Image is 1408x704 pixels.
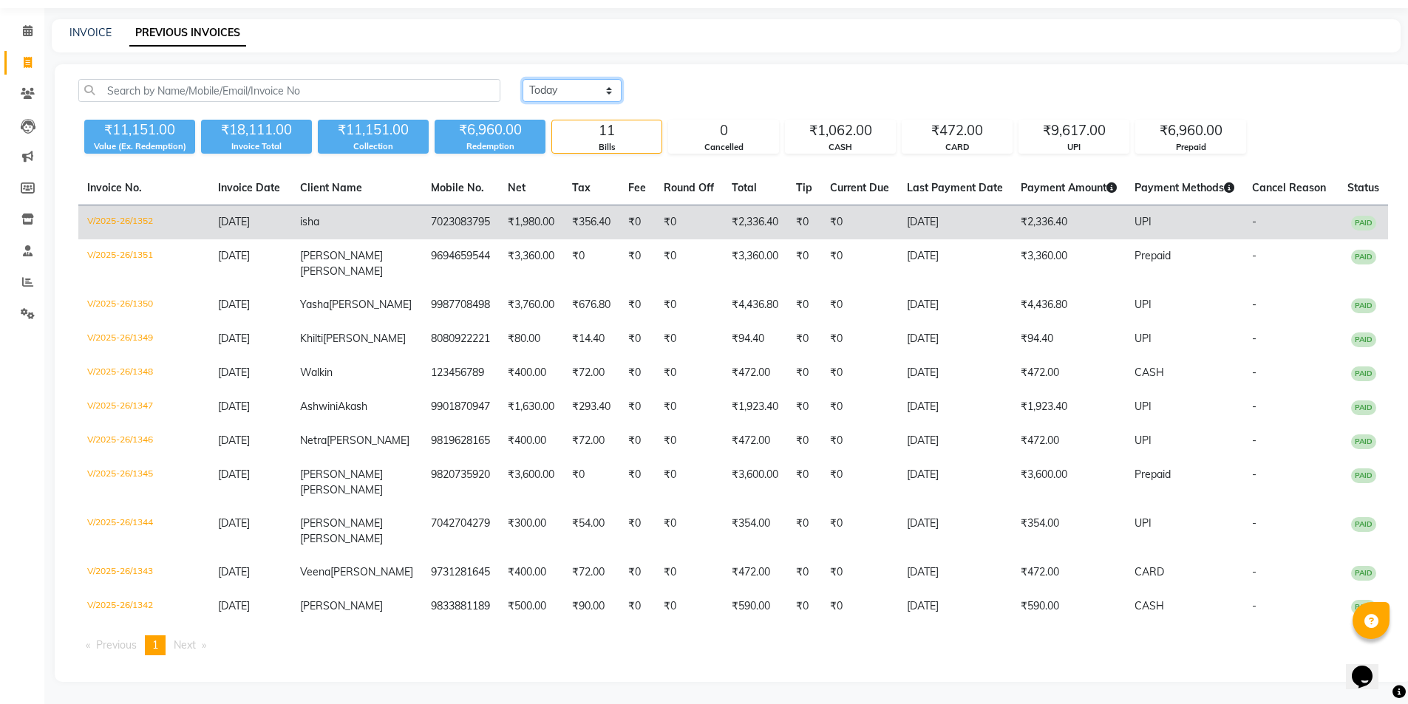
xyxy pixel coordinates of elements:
td: ₹0 [563,458,619,507]
td: ₹0 [619,589,655,623]
span: isha [300,215,319,228]
span: Tip [796,181,812,194]
td: ₹3,600.00 [499,458,563,507]
span: 1 [152,638,158,652]
span: Ashwini [300,400,338,413]
td: 9901870947 [422,390,499,424]
td: ₹500.00 [499,589,563,623]
td: ₹3,360.00 [499,239,563,288]
td: ₹0 [655,424,723,458]
td: ₹0 [619,322,655,356]
span: - [1252,516,1256,530]
span: [PERSON_NAME] [329,298,412,311]
span: Veena [300,565,330,578]
div: Prepaid [1136,141,1245,154]
td: [DATE] [898,356,1012,390]
td: ₹0 [787,556,821,589]
td: ₹300.00 [499,507,563,556]
td: V/2025-26/1352 [78,205,209,240]
span: UPI [1135,516,1152,530]
span: [PERSON_NAME] [323,332,406,345]
span: Total [732,181,757,194]
td: ₹0 [655,390,723,424]
span: [DATE] [218,400,250,413]
td: V/2025-26/1350 [78,288,209,322]
td: ₹354.00 [1012,507,1126,556]
span: - [1252,400,1256,413]
td: V/2025-26/1345 [78,458,209,507]
a: INVOICE [69,26,112,39]
span: Client Name [300,181,362,194]
div: Bills [552,141,662,154]
span: [PERSON_NAME] [330,565,413,578]
td: 9731281645 [422,556,499,589]
td: V/2025-26/1343 [78,556,209,589]
td: V/2025-26/1351 [78,239,209,288]
td: ₹0 [655,589,723,623]
td: ₹0 [821,458,898,507]
td: 7042704279 [422,507,499,556]
span: PAID [1351,566,1376,581]
span: Status [1347,181,1379,194]
span: Fee [628,181,646,194]
td: ₹356.40 [563,205,619,240]
span: Invoice Date [218,181,280,194]
span: PAID [1351,216,1376,230]
span: Payment Methods [1135,181,1234,194]
div: ₹1,062.00 [786,120,895,141]
span: Invoice No. [87,181,142,194]
span: [PERSON_NAME] [300,249,383,262]
td: ₹2,336.40 [723,205,787,240]
td: ₹400.00 [499,356,563,390]
span: PAID [1351,468,1376,483]
td: 7023083795 [422,205,499,240]
td: 9820735920 [422,458,499,507]
td: [DATE] [898,205,1012,240]
td: ₹0 [787,356,821,390]
span: PAID [1351,332,1376,347]
div: UPI [1019,141,1129,154]
div: CASH [786,141,895,154]
td: ₹3,360.00 [1012,239,1126,288]
span: - [1252,599,1256,612]
span: [DATE] [218,332,250,345]
span: - [1252,434,1256,447]
td: ₹80.00 [499,322,563,356]
div: Invoice Total [201,140,312,153]
span: CASH [1135,599,1164,612]
div: CARD [902,141,1012,154]
td: ₹3,600.00 [1012,458,1126,507]
td: ₹472.00 [723,556,787,589]
td: ₹0 [655,239,723,288]
td: ₹1,980.00 [499,205,563,240]
span: Akash [338,400,367,413]
span: [DATE] [218,249,250,262]
td: ₹472.00 [1012,356,1126,390]
td: ₹4,436.80 [1012,288,1126,322]
td: 9833881189 [422,589,499,623]
div: ₹11,151.00 [318,120,429,140]
div: 0 [669,120,778,141]
span: - [1252,215,1256,228]
td: V/2025-26/1346 [78,424,209,458]
td: ₹0 [787,239,821,288]
span: Walkin [300,366,333,379]
span: PAID [1351,366,1376,381]
td: ₹0 [619,458,655,507]
span: UPI [1135,215,1152,228]
div: Redemption [435,140,545,153]
td: [DATE] [898,390,1012,424]
span: Tax [572,181,591,194]
td: ₹0 [821,288,898,322]
div: ₹11,151.00 [84,120,195,140]
span: [PERSON_NAME] [300,516,383,530]
td: ₹0 [619,205,655,240]
div: Cancelled [669,141,778,154]
div: 11 [552,120,662,141]
td: ₹472.00 [723,424,787,458]
span: - [1252,332,1256,345]
span: UPI [1135,298,1152,311]
td: ₹0 [619,288,655,322]
span: PAID [1351,298,1376,313]
span: PAID [1351,600,1376,615]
